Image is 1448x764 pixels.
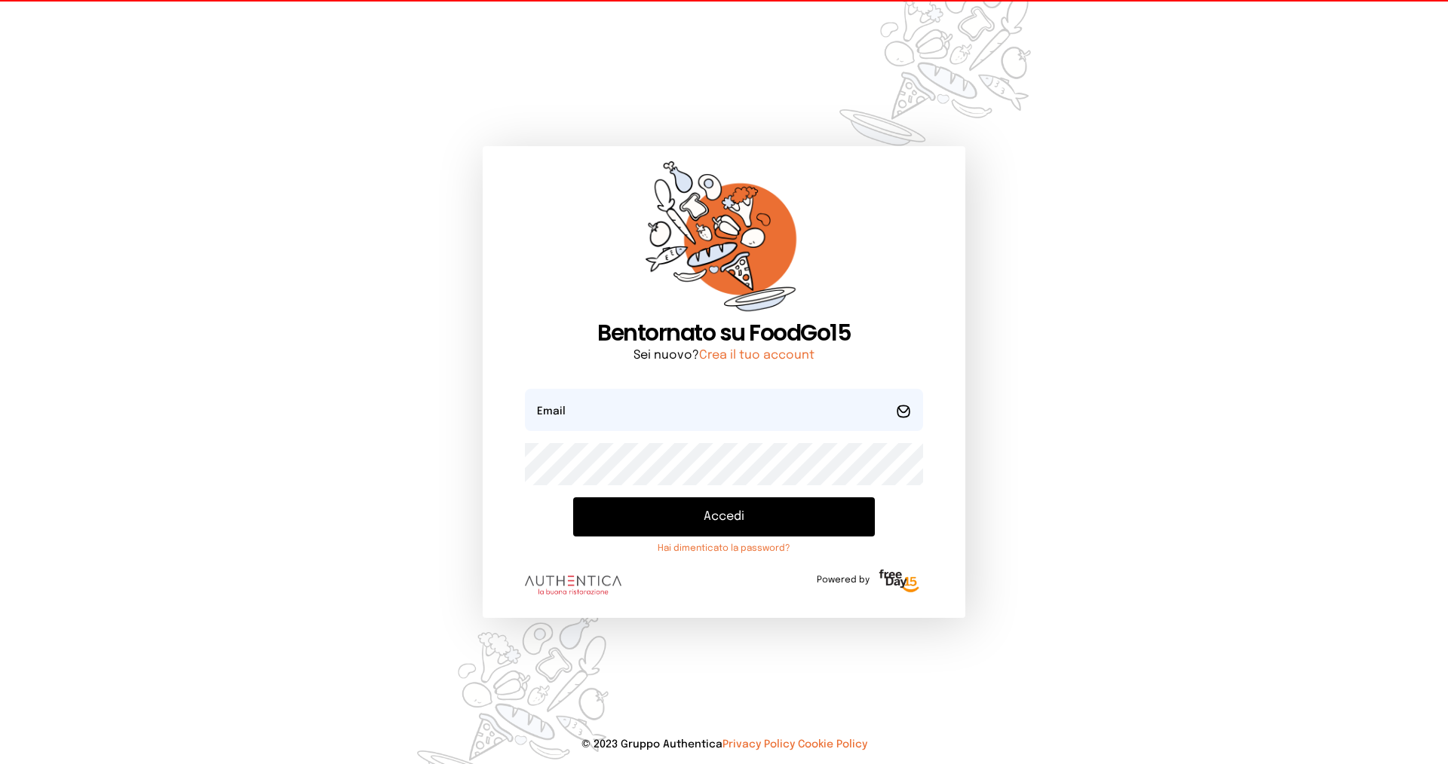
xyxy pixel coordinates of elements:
[817,574,870,586] span: Powered by
[573,542,875,555] a: Hai dimenticato la password?
[722,739,795,750] a: Privacy Policy
[646,161,802,320] img: sticker-orange.65babaf.png
[525,347,923,365] p: Sei nuovo?
[573,497,875,536] button: Accedi
[24,737,1424,752] p: © 2023 Gruppo Authentica
[798,739,867,750] a: Cookie Policy
[525,576,621,595] img: logo.8f33a47.png
[699,349,814,362] a: Crea il tuo account
[525,319,923,347] h1: Bentornato su FoodGo15
[876,567,923,597] img: logo-freeday.3e08031.png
